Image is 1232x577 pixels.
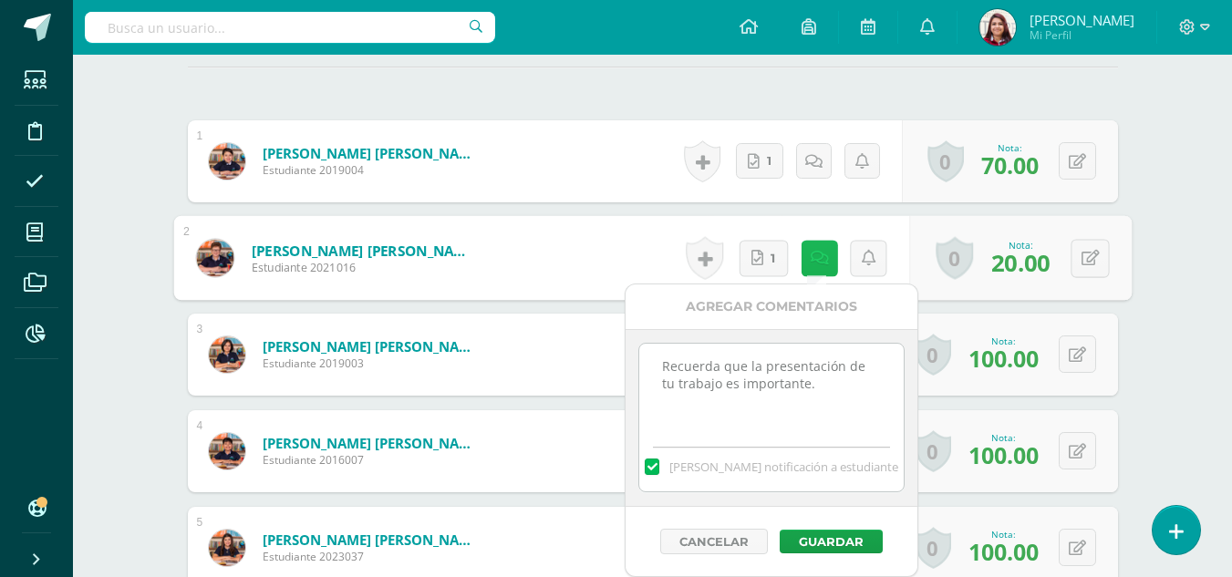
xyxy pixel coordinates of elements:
a: 0 [936,237,973,280]
span: 20.00 [991,246,1051,278]
img: a581191a426275e72d3a4ed0139e6ac6.png [209,143,245,180]
span: [PERSON_NAME] [1030,11,1134,29]
a: 0 [915,334,951,376]
div: Nota: [981,141,1039,154]
span: 1 [771,241,775,275]
a: [PERSON_NAME] [PERSON_NAME] [263,144,481,162]
span: 100.00 [968,343,1039,374]
button: Cancelar [660,529,768,554]
div: Nota: [968,528,1039,541]
span: 100.00 [968,536,1039,567]
a: 0 [927,140,964,182]
div: Nota: [991,238,1051,251]
span: [PERSON_NAME] notificación a estudiante [669,459,898,475]
a: 1 [736,143,783,179]
div: Nota: [968,431,1039,444]
textarea: Recuerda que la presentación de tu trabajo es importante. [639,344,903,435]
a: 1 [739,240,788,276]
a: [PERSON_NAME] [PERSON_NAME] [263,531,481,549]
a: 0 [915,430,951,472]
span: Mi Perfil [1030,27,1134,43]
a: [PERSON_NAME] [PERSON_NAME] [251,241,476,260]
img: 8a2d8b7078a2d6841caeaa0cd41511da.png [979,9,1016,46]
span: Estudiante 2023037 [263,549,481,564]
span: Estudiante 2021016 [251,260,476,276]
a: 0 [915,527,951,569]
span: 100.00 [968,439,1039,470]
img: 60409fed9587a650131af54a156fac1c.png [209,433,245,469]
span: Estudiante 2016007 [263,452,481,468]
input: Busca un usuario... [85,12,495,43]
a: [PERSON_NAME] [PERSON_NAME] [263,337,481,355]
span: 1 [767,144,771,178]
div: Agregar Comentarios [626,284,917,329]
img: f58d4086fca8389a176476d61035a7d1.png [209,530,245,566]
span: 70.00 [981,149,1039,180]
span: Estudiante 2019003 [263,355,481,371]
div: Nota: [968,335,1039,347]
button: Guardar [780,530,883,553]
img: 4f50012d92464b3483a89e581858c2dc.png [209,336,245,373]
a: [PERSON_NAME] [PERSON_NAME] [263,434,481,452]
img: b9c9176317ac63aa3de8b503664da585.png [196,239,233,276]
span: Estudiante 2019004 [263,162,481,178]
